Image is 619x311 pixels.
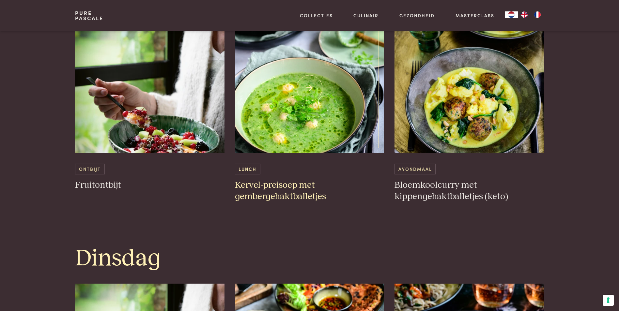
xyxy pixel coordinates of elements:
a: Kervel-preisoep met gembergehaktballetjes Lunch Kervel-preisoep met gembergehaktballetjes [235,23,384,202]
img: Bloemkoolcurry met kippengehaktballetjes (keto) [395,23,544,153]
img: Fruitontbijt [75,23,224,153]
a: EN [518,11,531,18]
span: Ontbijt [75,164,104,174]
a: Fruitontbijt Ontbijt Fruitontbijt [75,23,224,191]
a: FR [531,11,544,18]
h3: Fruitontbijt [75,180,224,191]
div: Language [505,11,518,18]
a: Collecties [300,12,333,19]
h3: Bloemkoolcurry met kippengehaktballetjes (keto) [395,180,544,202]
a: NL [505,11,518,18]
aside: Language selected: Nederlands [505,11,544,18]
img: Kervel-preisoep met gembergehaktballetjes [235,23,384,153]
a: Culinair [353,12,379,19]
button: Uw voorkeuren voor toestemming voor trackingtechnologieën [603,295,614,306]
h1: Dinsdag [75,244,544,273]
a: Bloemkoolcurry met kippengehaktballetjes (keto) Avondmaal Bloemkoolcurry met kippengehaktballetje... [395,23,544,202]
a: Gezondheid [399,12,435,19]
a: Masterclass [456,12,494,19]
span: Lunch [235,164,260,174]
h3: Kervel-preisoep met gembergehaktballetjes [235,180,384,202]
a: PurePascale [75,10,103,21]
ul: Language list [518,11,544,18]
span: Avondmaal [395,164,436,174]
